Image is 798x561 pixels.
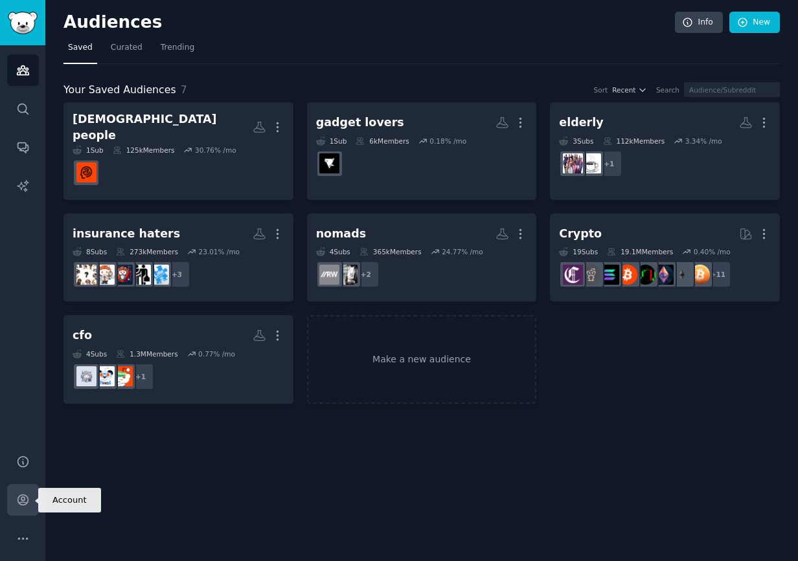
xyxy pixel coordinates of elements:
[8,12,38,34] img: GummySearch logo
[595,150,622,177] div: + 1
[319,265,339,285] img: remoteworking
[131,265,151,285] img: InsuranceAgent
[690,265,710,285] img: Bitcoin
[307,214,537,302] a: nomads4Subs365kMembers24.77% /mo+2RemoteWorkersremoteworking
[73,327,92,344] div: cfo
[63,38,97,64] a: Saved
[612,85,635,94] span: Recent
[337,265,358,285] img: RemoteWorkers
[316,226,366,242] div: nomads
[654,265,674,285] img: ethtrader
[116,349,177,358] div: 1.3M Members
[127,363,154,390] div: + 1
[356,137,409,146] div: 6k Members
[76,265,97,285] img: petinsurancereviews
[63,12,675,33] h2: Audiences
[684,82,780,97] input: Audience/Subreddit
[581,153,601,173] img: eldercare
[63,214,293,302] a: insurance haters8Subs273kMembers23.01% /mo+3LifeInsuranceInsuranceAgentInsurance_CompaniesInsuran...
[161,42,194,54] span: Trending
[563,153,583,173] img: AgingParents
[95,265,115,285] img: Insurance
[73,111,253,143] div: [DEMOGRAPHIC_DATA] people
[76,366,97,386] img: financialmodelling
[559,137,593,146] div: 3 Sub s
[685,137,722,146] div: 3.34 % /mo
[550,102,780,200] a: elderly3Subs112kMembers3.34% /mo+1eldercareAgingParents
[156,38,199,64] a: Trending
[73,349,107,358] div: 4 Sub s
[116,247,178,256] div: 273k Members
[307,315,537,404] a: Make a new audience
[581,265,601,285] img: CryptoCurrencies
[319,153,339,173] img: GadgetsFromAmazon
[694,247,731,256] div: 0.40 % /mo
[352,261,380,288] div: + 2
[429,137,466,146] div: 0.18 % /mo
[181,83,187,96] span: 7
[603,137,665,146] div: 112k Members
[63,82,176,98] span: Your Saved Audiences
[704,261,731,288] div: + 11
[113,265,133,285] img: Insurance_Companies
[95,366,115,386] img: FPandA
[111,42,142,54] span: Curated
[73,146,104,155] div: 1 Sub
[198,247,240,256] div: 23.01 % /mo
[195,146,236,155] div: 30.76 % /mo
[149,265,169,285] img: LifeInsurance
[559,115,603,131] div: elderly
[113,366,133,386] img: Accounting
[113,146,175,155] div: 125k Members
[63,102,293,200] a: [DEMOGRAPHIC_DATA] people1Sub125kMembers30.76% /moAskBrits
[729,12,780,34] a: New
[635,265,655,285] img: CryptoMarkets
[163,261,190,288] div: + 3
[73,247,107,256] div: 8 Sub s
[198,349,235,358] div: 0.77 % /mo
[594,85,608,94] div: Sort
[599,265,619,285] img: solana
[73,226,180,242] div: insurance haters
[563,265,583,285] img: Crypto_Currency_News
[559,247,598,256] div: 19 Sub s
[672,265,692,285] img: ethereum
[442,247,483,256] div: 24.77 % /mo
[106,38,147,64] a: Curated
[359,247,422,256] div: 365k Members
[316,137,347,146] div: 1 Sub
[316,115,404,131] div: gadget lovers
[316,247,350,256] div: 4 Sub s
[63,315,293,404] a: cfo4Subs1.3MMembers0.77% /mo+1AccountingFPandAfinancialmodelling
[612,85,647,94] button: Recent
[607,247,673,256] div: 19.1M Members
[307,102,537,200] a: gadget lovers1Sub6kMembers0.18% /moGadgetsFromAmazon
[656,85,679,94] div: Search
[675,12,723,34] a: Info
[617,265,637,285] img: BitcoinBeginners
[68,42,93,54] span: Saved
[559,226,602,242] div: Crypto
[550,214,780,302] a: Crypto19Subs19.1MMembers0.40% /mo+11BitcoinethereumethtraderCryptoMarketsBitcoinBeginnerssolanaCr...
[76,162,97,182] img: AskBrits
